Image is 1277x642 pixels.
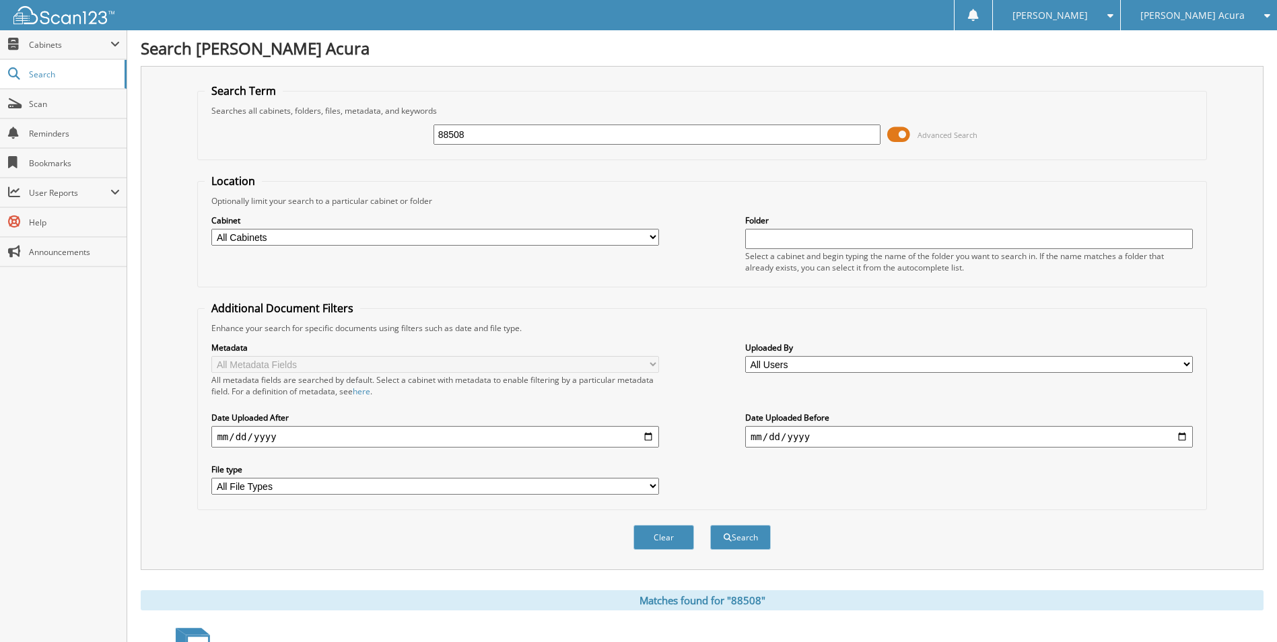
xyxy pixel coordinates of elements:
span: Cabinets [29,39,110,50]
label: Uploaded By [745,342,1193,353]
input: start [211,426,659,448]
div: All metadata fields are searched by default. Select a cabinet with metadata to enable filtering b... [211,374,659,397]
label: Date Uploaded Before [745,412,1193,423]
div: Optionally limit your search to a particular cabinet or folder [205,195,1199,207]
legend: Location [205,174,262,188]
span: [PERSON_NAME] Acura [1140,11,1245,20]
button: Clear [633,525,694,550]
input: end [745,426,1193,448]
button: Search [710,525,771,550]
legend: Additional Document Filters [205,301,360,316]
span: [PERSON_NAME] [1012,11,1088,20]
label: Metadata [211,342,659,353]
div: Select a cabinet and begin typing the name of the folder you want to search in. If the name match... [745,250,1193,273]
img: scan123-logo-white.svg [13,6,114,24]
span: Reminders [29,128,120,139]
label: Folder [745,215,1193,226]
div: Enhance your search for specific documents using filters such as date and file type. [205,322,1199,334]
h1: Search [PERSON_NAME] Acura [141,37,1264,59]
span: Announcements [29,246,120,258]
label: Date Uploaded After [211,412,659,423]
span: Scan [29,98,120,110]
label: Cabinet [211,215,659,226]
span: Help [29,217,120,228]
label: File type [211,464,659,475]
span: Search [29,69,118,80]
iframe: Chat Widget [1210,577,1277,642]
legend: Search Term [205,83,283,98]
div: Matches found for "88508" [141,590,1264,610]
a: here [353,386,370,397]
span: User Reports [29,187,110,199]
div: Searches all cabinets, folders, files, metadata, and keywords [205,105,1199,116]
span: Advanced Search [918,130,977,140]
span: Bookmarks [29,157,120,169]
